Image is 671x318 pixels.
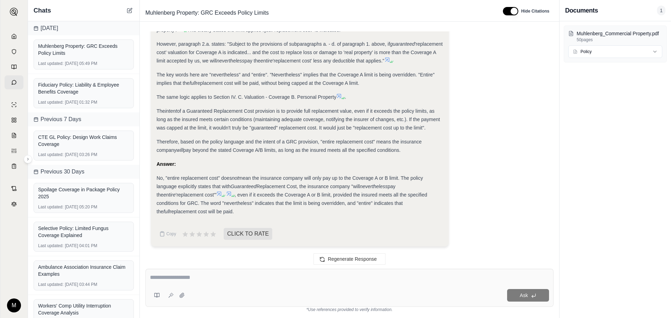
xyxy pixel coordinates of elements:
[125,6,134,15] button: New Chat
[169,209,234,214] span: replacement cost will be paid.
[520,293,528,298] span: Ask
[5,29,23,43] a: Home
[265,27,273,33] em: just
[273,58,384,64] span: 'replacement cost' less any deductible that applies."
[157,161,176,167] strong: Answer:
[38,152,64,157] span: Last updated:
[157,72,434,86] span: The key words here are "nevertheless" and "entire". "Nevertheless" implies that the Coverage A li...
[38,243,64,249] span: Last updated:
[568,30,662,43] button: Muhlenberg_Commercial Property.pdf50pages
[38,186,129,200] div: Spoilage Coverage in Package Policy 2025
[38,134,129,148] div: CTE GL Policy: Design Work Claims Coverage
[360,184,388,189] em: nevertheless
[28,112,139,126] div: Previous 7 Days
[38,282,129,287] div: [DATE] 03:44 PM
[189,80,196,86] em: full
[5,159,23,173] a: Coverage Table
[657,6,665,15] span: 1
[217,58,244,64] em: nevertheless
[577,37,662,43] p: 50 pages
[38,152,129,157] div: [DATE] 03:26 PM
[38,43,129,57] div: Muhlenberg Property: GRC Exceeds Policy Limits
[5,113,23,127] a: Policy Comparisons
[345,94,346,100] span: .
[157,227,179,241] button: Copy
[196,80,359,86] span: replacement cost will be paid, without being capped at the Coverage A limit.
[38,264,129,278] div: Ambulance Association Insurance Claim Examples
[5,197,23,211] a: Legal Search Engine
[224,228,272,240] span: CLICK TO RATE
[187,27,265,33] span: This clearly states the limit applies if
[157,184,396,198] span: pay the
[38,225,129,239] div: Selective Policy: Limited Fungus Coverage Explained
[5,45,23,59] a: Documents Vault
[521,8,549,14] span: Hide Citations
[28,21,139,35] div: [DATE]
[260,58,273,64] em: entire
[577,30,662,37] p: Muhlenberg_Commercial Property.pdf
[157,175,232,181] span: No, "entire replacement cost" does
[38,61,64,66] span: Last updated:
[163,209,169,214] em: full
[231,184,257,189] em: Guaranteed
[183,147,401,153] span: pay beyond the stated Coverage A/B limits, as long as the insured meets all the specified conditi...
[166,231,176,237] span: Copy
[157,10,439,33] span: . Paragraph 1 states: "If 'replacement cost' valuation for Coverage A is indicated in the Declara...
[5,98,23,112] a: Single Policy
[38,99,129,105] div: [DATE] 01:32 PM
[5,144,23,158] a: Custom Report
[176,147,183,153] em: will
[7,298,21,312] div: M
[507,289,549,302] button: Ask
[38,81,129,95] div: Fiduciary Policy: Liability & Employee Benefits Coverage
[5,182,23,195] a: Contract Analysis
[157,192,427,214] span: , even if it exceeds the Coverage A or B limit, provided the insured meets all the specified cond...
[232,175,238,181] em: not
[390,41,415,47] em: guaranteed
[38,243,129,249] div: [DATE] 04:01 PM
[5,128,23,142] a: Claim Coverage
[143,7,495,19] div: Edit Title
[38,61,129,66] div: [DATE] 05:49 PM
[10,8,18,16] img: Expand sidebar
[38,99,64,105] span: Last updated:
[145,307,554,312] div: *Use references provided to verify information.
[38,302,129,316] div: Workers' Comp Utility Interruption Coverage Analysis
[273,27,340,33] span: "replacement cost" is indicated.
[38,204,64,210] span: Last updated:
[5,60,23,74] a: Prompt Library
[157,108,165,114] span: The
[157,175,423,189] span: mean the insurance company will only pay up to the Coverage A or B limit. The policy language exp...
[244,58,260,64] span: pay the
[34,6,51,15] span: Chats
[157,94,336,100] span: The same logic applies to Section IV. C. Valuation - Coverage B. Personal Property
[157,41,443,64] span: 'replacement cost' valuation for Coverage A is indicated... and the cost to replace loss or damag...
[157,108,440,131] span: of a Guaranteed Replacement Cost provision is to provide full replacement value, even if it excee...
[328,256,377,262] span: Regenerate Response
[165,108,177,114] em: intent
[313,253,385,265] button: Regenerate Response
[157,41,390,47] span: However, paragraph 2.a. states: "Subject to the provisions of subparagraphs a. - d. of paragraph ...
[38,204,129,210] div: [DATE] 05:20 PM
[176,192,217,198] span: 'replacement cost'"
[143,7,272,19] span: Muhlenberg Property: GRC Exceeds Policy Limits
[38,282,64,287] span: Last updated:
[157,139,422,153] span: Therefore, based on the policy language and the intent of a GRC provision, "entire replacement co...
[565,6,598,15] h3: Documents
[5,75,23,89] a: Chat
[24,155,32,163] button: Expand sidebar
[28,165,139,179] div: Previous 30 Days
[7,5,21,19] button: Expand sidebar
[163,192,175,198] em: entire
[257,184,360,189] span: Replacement Cost, the insurance company "will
